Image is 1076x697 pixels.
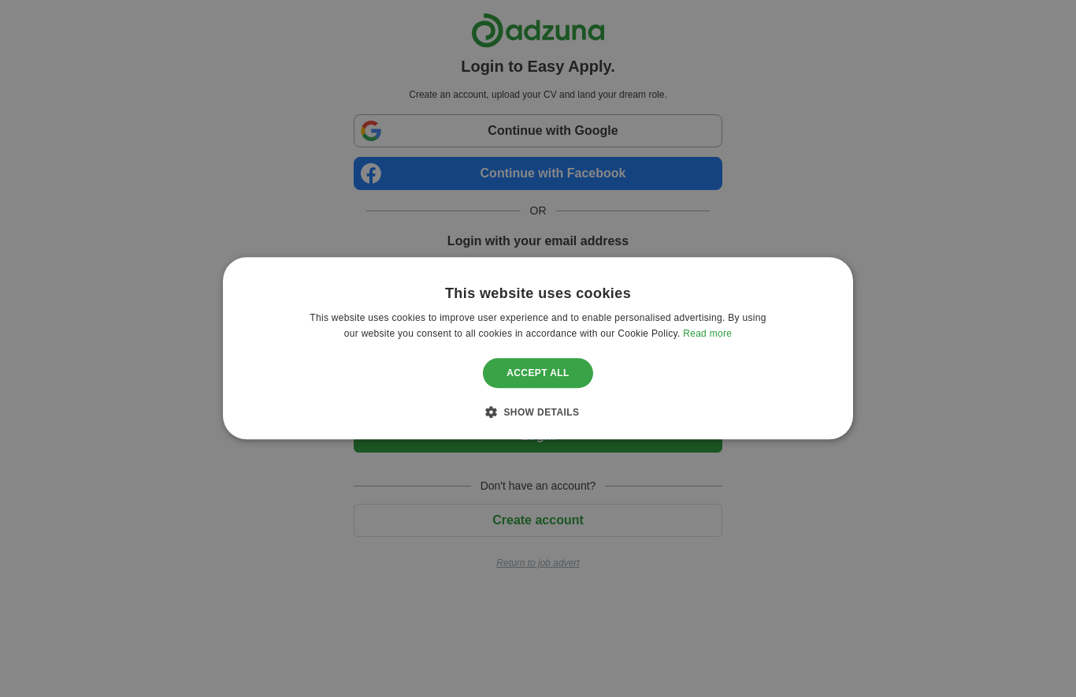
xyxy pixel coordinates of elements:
div: This website uses cookies [445,285,631,303]
div: Accept all [483,358,593,388]
span: This website uses cookies to improve user experience and to enable personalised advertising. By u... [310,313,766,340]
div: Show details [497,404,580,420]
div: Cookie consent dialog [223,257,853,439]
span: Show details [503,408,579,419]
a: Read more, opens a new window [683,329,732,340]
